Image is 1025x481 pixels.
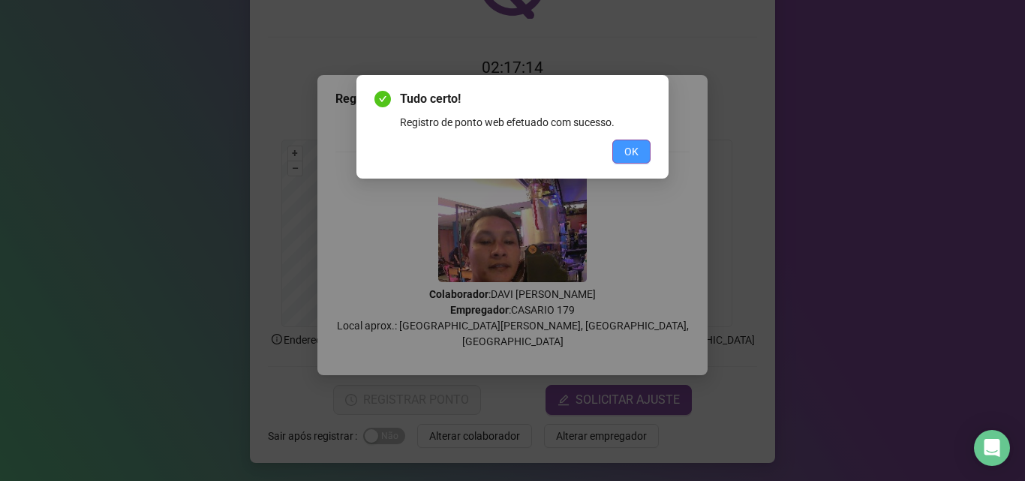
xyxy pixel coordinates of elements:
[400,90,651,108] span: Tudo certo!
[400,114,651,131] div: Registro de ponto web efetuado com sucesso.
[974,430,1010,466] div: Open Intercom Messenger
[612,140,651,164] button: OK
[624,143,639,160] span: OK
[374,91,391,107] span: check-circle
